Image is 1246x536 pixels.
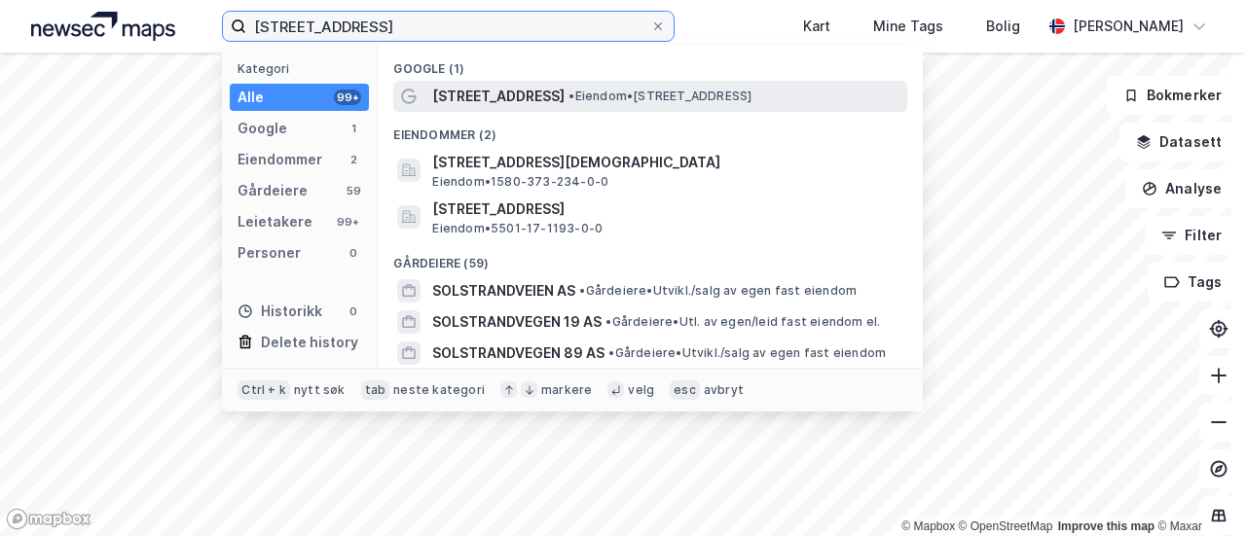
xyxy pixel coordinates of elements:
div: Kontrollprogram for chat [1149,443,1246,536]
div: markere [541,382,592,398]
div: Leietakere [238,210,312,233]
span: SOLSTRANDVEIEN AS [432,279,575,303]
div: tab [361,380,390,400]
div: esc [670,380,700,400]
span: Eiendom • [STREET_ADDRESS] [568,89,751,104]
iframe: Chat Widget [1149,443,1246,536]
div: 0 [346,245,361,261]
a: Improve this map [1058,519,1154,533]
span: [STREET_ADDRESS][DEMOGRAPHIC_DATA] [432,151,899,174]
div: 1 [346,121,361,136]
div: 99+ [334,214,361,230]
div: 99+ [334,89,361,105]
a: OpenStreetMap [959,519,1053,533]
div: Kategori [238,61,369,76]
span: • [568,89,574,103]
input: Søk på adresse, matrikkel, gårdeiere, leietakere eller personer [246,12,650,41]
div: Ctrl + k [238,380,290,400]
div: 0 [346,304,361,319]
a: Mapbox [901,519,955,533]
a: Mapbox homepage [6,508,92,530]
div: neste kategori [393,382,485,398]
span: [STREET_ADDRESS] [432,197,899,221]
div: Personer [238,241,301,265]
div: Historikk [238,300,322,323]
span: Eiendom • 1580-373-234-0-0 [432,174,608,190]
button: Bokmerker [1107,76,1238,115]
div: 59 [346,183,361,198]
span: Gårdeiere • Utvikl./salg av egen fast eiendom [579,283,857,299]
div: Eiendommer (2) [378,112,923,147]
div: Gårdeiere (59) [378,240,923,275]
div: Google (1) [378,46,923,81]
button: Analyse [1125,169,1238,208]
img: logo.a4113a55bc3d86da70a041830d287a7e.svg [31,12,175,41]
div: nytt søk [294,382,346,398]
span: Eiendom • 5501-17-1193-0-0 [432,221,603,236]
div: Kart [803,15,830,38]
span: • [608,345,614,360]
span: [STREET_ADDRESS] [432,85,565,108]
div: Gårdeiere [238,179,308,202]
div: Bolig [986,15,1020,38]
button: Datasett [1119,123,1238,161]
div: Google [238,117,287,140]
span: SOLSTRANDVEGEN 89 AS [432,341,605,365]
span: Gårdeiere • Utl. av egen/leid fast eiendom el. [605,314,880,330]
div: velg [628,382,654,398]
div: Eiendommer [238,148,322,171]
span: • [579,283,585,298]
span: Gårdeiere • Utvikl./salg av egen fast eiendom [608,345,886,361]
button: Tags [1148,263,1238,302]
span: • [605,314,611,329]
div: 2 [346,152,361,167]
div: Mine Tags [873,15,943,38]
div: [PERSON_NAME] [1073,15,1184,38]
button: Filter [1145,216,1238,255]
div: Alle [238,86,264,109]
span: SOLSTRANDVEGEN 19 AS [432,310,602,334]
div: avbryt [704,382,744,398]
div: Delete history [261,331,358,354]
